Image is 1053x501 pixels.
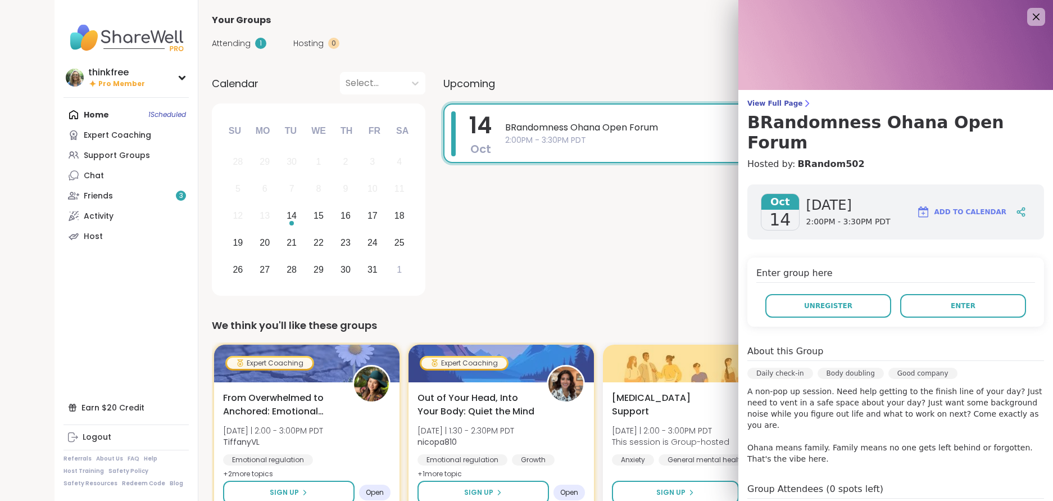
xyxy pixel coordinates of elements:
a: Safety Policy [108,467,148,475]
span: 3 [179,191,183,201]
span: Oct [761,194,799,210]
img: nicopa810 [548,367,583,401]
div: 22 [314,235,324,250]
div: 11 [394,181,405,196]
span: 14 [469,110,492,141]
img: ShareWell Nav Logo [63,18,189,57]
div: 2 [343,154,348,169]
div: 17 [367,208,378,223]
a: Support Groups [63,145,189,165]
img: TiffanyVL [354,367,389,401]
div: 30 [287,154,297,169]
div: Not available Wednesday, October 8th, 2025 [307,177,331,201]
div: Not available Thursday, October 2nd, 2025 [334,150,358,174]
div: Not available Tuesday, October 7th, 2025 [280,177,304,201]
div: 3 [370,154,375,169]
div: Daily check-in [747,368,813,379]
img: thinkfree [66,69,84,87]
div: 28 [287,262,297,277]
div: 16 [341,208,351,223]
div: Not available Wednesday, October 1st, 2025 [307,150,331,174]
div: 20 [260,235,270,250]
h4: Group Attendees (0 spots left) [747,482,1044,499]
span: BRandomness Ohana Open Forum [505,121,964,134]
div: Choose Tuesday, October 21st, 2025 [280,231,304,255]
a: Host Training [63,467,104,475]
h4: Hosted by: [747,157,1044,171]
a: View Full PageBRandomness Ohana Open Forum [747,99,1044,153]
span: Enter [951,301,975,311]
div: Tu [278,119,303,143]
div: 30 [341,262,351,277]
div: 19 [233,235,243,250]
div: Emotional regulation [417,454,507,466]
a: About Us [96,455,123,463]
div: Emotional regulation [223,454,313,466]
button: Enter [900,294,1026,318]
div: Expert Coaching [421,358,507,369]
div: Choose Sunday, October 26th, 2025 [226,258,250,282]
div: Earn $20 Credit [63,398,189,418]
div: Choose Friday, October 17th, 2025 [360,204,384,228]
div: Expert Coaching [84,130,151,141]
div: Choose Thursday, October 23rd, 2025 [334,231,358,255]
div: 26 [233,262,243,277]
span: Sign Up [464,488,493,498]
div: Not available Sunday, September 28th, 2025 [226,150,250,174]
div: 15 [314,208,324,223]
div: thinkfree [88,66,145,79]
a: Chat [63,165,189,186]
span: Attending [212,38,251,49]
a: Help [144,455,157,463]
span: 2:00PM - 3:30PM PDT [505,134,964,146]
div: 29 [260,154,270,169]
div: Not available Sunday, October 12th, 2025 [226,204,250,228]
span: Open [560,488,578,497]
div: Not available Thursday, October 9th, 2025 [334,177,358,201]
div: Mo [250,119,275,143]
a: Friends3 [63,186,189,206]
div: 18 [394,208,405,223]
div: Choose Tuesday, October 28th, 2025 [280,258,304,282]
a: Logout [63,427,189,448]
span: [DATE] | 2:00 - 3:00PM PDT [612,425,729,436]
span: 2:00PM - 3:30PM PDT [806,216,891,228]
a: FAQ [128,455,139,463]
div: We [306,119,331,143]
button: Unregister [765,294,891,318]
h4: About this Group [747,345,823,358]
div: 12 [233,208,243,223]
div: Not available Tuesday, September 30th, 2025 [280,150,304,174]
div: 4 [397,154,402,169]
span: Unregister [804,301,852,311]
span: Open [366,488,384,497]
div: 31 [367,262,378,277]
a: Safety Resources [63,480,117,488]
div: Chat [84,170,104,182]
b: TiffanyVL [223,436,260,448]
a: Redeem Code [122,480,165,488]
div: 23 [341,235,351,250]
a: Referrals [63,455,92,463]
h3: BRandomness Ohana Open Forum [747,112,1044,153]
a: Host [63,226,189,246]
div: Anxiety [612,454,654,466]
span: Your Groups [212,13,271,27]
div: 10 [367,181,378,196]
img: ShareWell Logomark [916,205,930,219]
div: Choose Wednesday, October 15th, 2025 [307,204,331,228]
div: Good company [888,368,957,379]
span: Calendar [212,76,258,91]
div: Activity [84,211,114,222]
div: Host [84,231,103,242]
div: Choose Friday, October 24th, 2025 [360,231,384,255]
div: Not available Friday, October 10th, 2025 [360,177,384,201]
a: Activity [63,206,189,226]
span: Hosting [293,38,324,49]
div: Expert Coaching [227,358,312,369]
div: Friends [84,191,113,202]
div: General mental health [659,454,754,466]
div: 5 [235,181,240,196]
div: 21 [287,235,297,250]
div: Choose Tuesday, October 14th, 2025 [280,204,304,228]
